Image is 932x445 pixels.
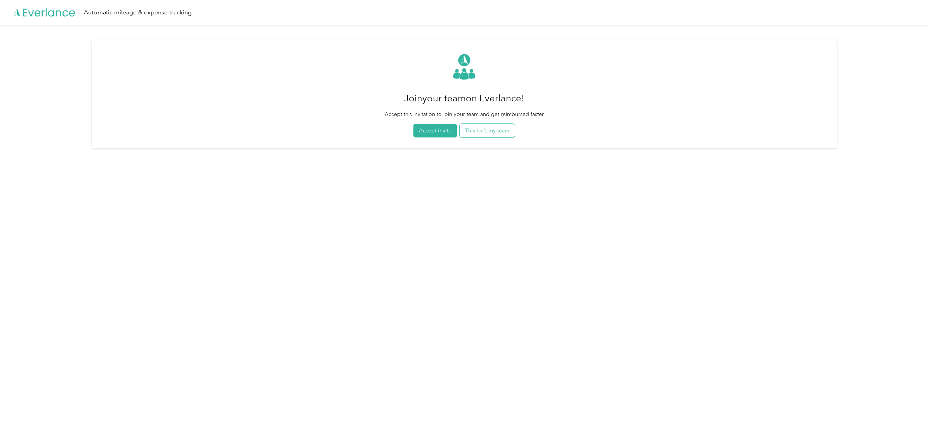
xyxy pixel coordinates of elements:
[889,402,932,445] iframe: Everlance-gr Chat Button Frame
[385,110,544,118] p: Accept this invitation to join your team and get reimbursed faster
[460,124,515,137] button: This isn't my team
[84,8,192,17] div: Automatic mileage & expense tracking
[413,124,457,137] button: Accept invite
[385,89,544,108] h1: Join your team on Everlance!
